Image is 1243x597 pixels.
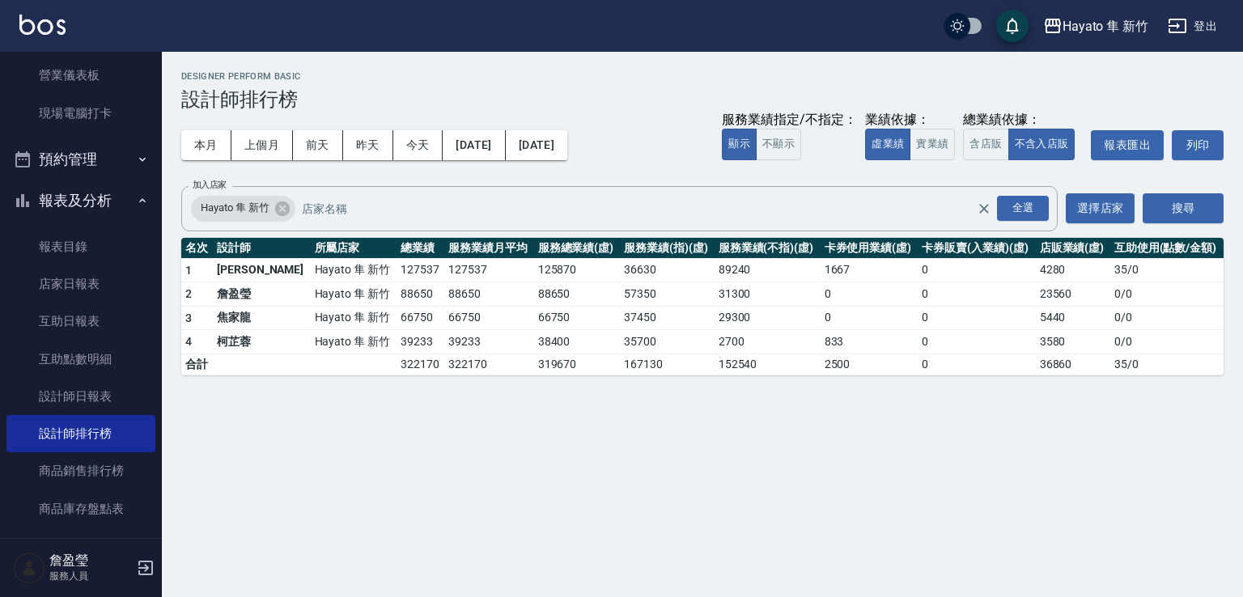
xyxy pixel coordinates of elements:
a: 現場電腦打卡 [6,95,155,132]
td: 詹盈瑩 [213,282,311,307]
span: Hayato 隼 新竹 [191,200,278,216]
td: 焦家龍 [213,306,311,330]
button: 本月 [181,130,231,160]
th: 互助使用(點數/金額) [1110,238,1224,259]
button: 列印 [1172,130,1224,160]
h3: 設計師排行榜 [181,88,1224,111]
button: Hayato 隼 新竹 [1037,10,1155,43]
td: 0 / 0 [1110,282,1224,307]
button: 預約管理 [6,138,155,180]
div: 服務業績指定/不指定： [722,112,857,129]
button: 搜尋 [1143,193,1224,223]
th: 所屬店家 [311,238,397,259]
button: 前天 [293,130,343,160]
td: Hayato 隼 新竹 [311,306,397,330]
span: 3 [185,311,192,324]
button: Open [994,193,1052,224]
td: 0 [821,306,918,330]
button: save [996,10,1029,42]
span: 4 [185,335,192,348]
th: 總業績 [397,238,444,259]
td: 322170 [397,354,444,375]
th: 店販業績(虛) [1036,238,1110,259]
a: 營業儀表板 [6,57,155,94]
td: 89240 [715,258,821,282]
td: [PERSON_NAME] [213,258,311,282]
td: 152540 [715,354,821,375]
td: 167130 [620,354,715,375]
td: 38400 [534,330,620,354]
td: 833 [821,330,918,354]
a: 商品庫存盤點表 [6,490,155,527]
button: 不含入店販 [1008,129,1075,160]
div: Hayato 隼 新竹 [1063,16,1148,36]
button: 選擇店家 [1066,193,1135,223]
td: 0 / 0 [1110,306,1224,330]
a: 設計師排行榜 [6,415,155,452]
img: Logo [19,15,66,35]
td: 23560 [1036,282,1110,307]
td: 66750 [397,306,444,330]
button: 含店販 [963,129,1008,160]
span: 1 [185,264,192,277]
div: 總業績依據： [963,112,1083,129]
td: 0 [918,330,1035,354]
td: Hayato 隼 新竹 [311,330,397,354]
table: a dense table [181,238,1224,375]
td: 66750 [444,306,534,330]
td: 1667 [821,258,918,282]
th: 卡券販賣(入業績)(虛) [918,238,1035,259]
td: 0 [821,282,918,307]
td: 柯芷蓉 [213,330,311,354]
td: 35 / 0 [1110,354,1224,375]
td: 36860 [1036,354,1110,375]
td: 57350 [620,282,715,307]
td: 66750 [534,306,620,330]
div: 全選 [997,196,1049,221]
label: 加入店家 [193,179,227,191]
input: 店家名稱 [298,194,1005,222]
td: 127537 [444,258,534,282]
th: 設計師 [213,238,311,259]
td: 125870 [534,258,620,282]
div: 業績依據： [865,112,955,129]
button: Clear [973,197,995,220]
button: 登出 [1161,11,1224,41]
td: 0 / 0 [1110,330,1224,354]
td: 35 / 0 [1110,258,1224,282]
td: 88650 [534,282,620,307]
button: [DATE] [506,130,567,160]
a: 報表匯出 [1091,130,1164,160]
td: 127537 [397,258,444,282]
button: [DATE] [443,130,505,160]
th: 服務業績月平均 [444,238,534,259]
a: 互助日報表 [6,303,155,340]
td: 29300 [715,306,821,330]
td: 4280 [1036,258,1110,282]
td: 319670 [534,354,620,375]
button: 虛業績 [865,129,910,160]
td: 3580 [1036,330,1110,354]
td: 0 [918,306,1035,330]
a: 互助點數明細 [6,341,155,378]
td: 合計 [181,354,213,375]
h2: Designer Perform Basic [181,71,1224,82]
td: 322170 [444,354,534,375]
td: 2700 [715,330,821,354]
button: 不顯示 [756,129,801,160]
th: 名次 [181,238,213,259]
th: 服務總業績(虛) [534,238,620,259]
div: Hayato 隼 新竹 [191,196,295,222]
td: 88650 [397,282,444,307]
td: 35700 [620,330,715,354]
td: 0 [918,282,1035,307]
span: 2 [185,287,192,300]
button: 實業績 [910,129,955,160]
button: 報表及分析 [6,180,155,222]
td: 39233 [444,330,534,354]
a: 商品銷售排行榜 [6,452,155,489]
td: 88650 [444,282,534,307]
td: 36630 [620,258,715,282]
td: 39233 [397,330,444,354]
h5: 詹盈瑩 [49,553,132,569]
